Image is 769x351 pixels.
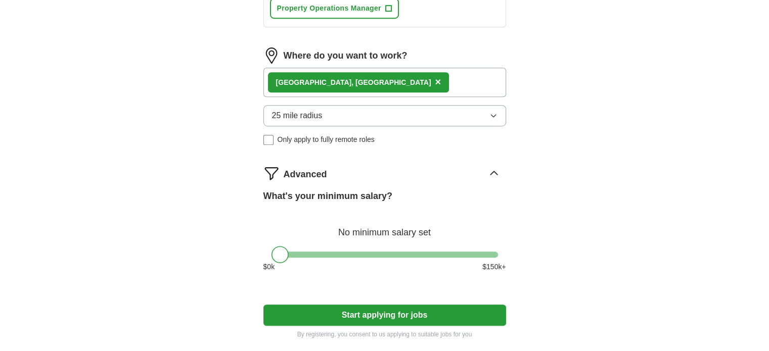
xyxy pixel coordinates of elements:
button: × [435,75,441,90]
div: , [GEOGRAPHIC_DATA] [276,77,431,88]
div: No minimum salary set [263,215,506,239]
strong: [GEOGRAPHIC_DATA] [276,78,352,86]
label: What's your minimum salary? [263,189,392,203]
span: $ 150 k+ [482,262,506,272]
label: Where do you want to work? [284,49,408,63]
input: Only apply to fully remote roles [263,135,274,145]
button: 25 mile radius [263,105,506,126]
span: Only apply to fully remote roles [278,134,375,145]
span: 25 mile radius [272,110,323,122]
button: Start applying for jobs [263,305,506,326]
span: Advanced [284,168,327,181]
img: location.png [263,47,280,64]
img: filter [263,165,280,181]
p: By registering, you consent to us applying to suitable jobs for you [263,330,506,339]
span: × [435,76,441,87]
span: Property Operations Manager [277,3,381,14]
span: $ 0 k [263,262,275,272]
